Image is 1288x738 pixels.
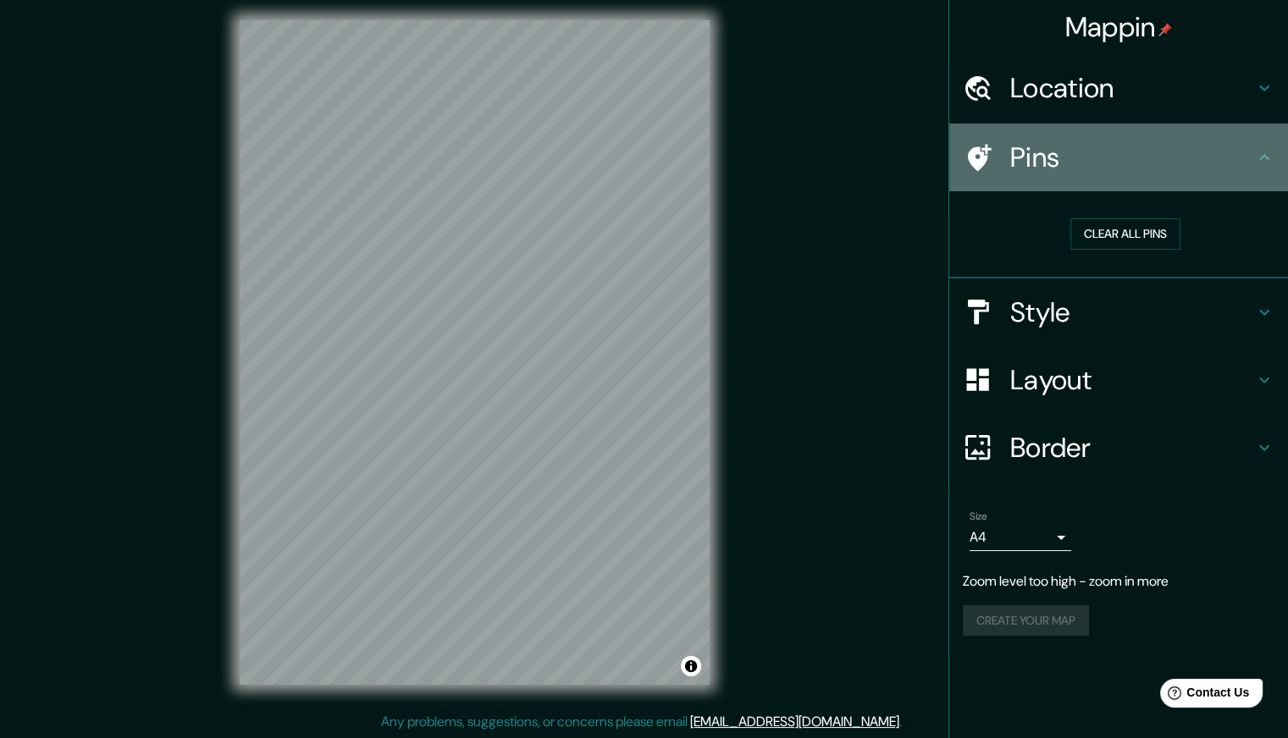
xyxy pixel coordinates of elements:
button: Clear all pins [1070,218,1180,250]
h4: Pins [1010,140,1254,174]
p: Zoom level too high - zoom in more [963,571,1274,592]
h4: Mappin [1065,10,1173,44]
div: Pins [949,124,1288,191]
div: Style [949,278,1288,346]
button: Toggle attribution [681,656,701,676]
p: Any problems, suggestions, or concerns please email . [381,712,902,732]
canvas: Map [240,20,710,685]
h4: Location [1010,71,1254,105]
div: Border [949,414,1288,482]
h4: Style [1010,295,1254,329]
div: A4 [970,524,1071,551]
div: Location [949,54,1288,122]
div: . [904,712,908,732]
label: Size [970,509,987,523]
div: . [902,712,904,732]
div: Layout [949,346,1288,414]
h4: Layout [1010,363,1254,397]
a: [EMAIL_ADDRESS][DOMAIN_NAME] [690,713,899,730]
iframe: Help widget launcher [1137,672,1269,719]
img: pin-icon.png [1158,23,1172,36]
h4: Border [1010,431,1254,465]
